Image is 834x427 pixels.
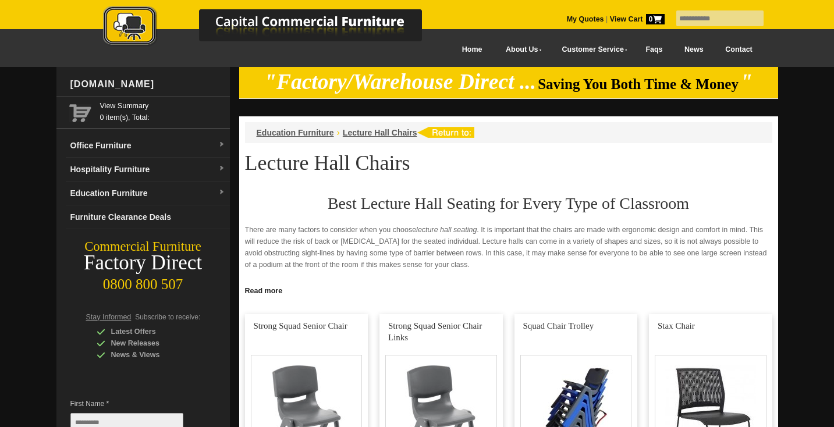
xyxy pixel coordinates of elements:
[343,128,417,137] a: Lecture Hall Chairs
[538,76,739,92] span: Saving You Both Time & Money
[66,205,230,229] a: Furniture Clearance Deals
[245,280,772,291] p: Students want to feel comfortable, unintimidated, and inspired when they enter a lecture hall.
[100,100,225,112] a: View Summary
[673,37,714,63] a: News
[135,313,200,321] span: Subscribe to receive:
[56,239,230,255] div: Commercial Furniture
[646,14,665,24] span: 0
[245,152,772,174] h1: Lecture Hall Chairs
[71,6,478,48] img: Capital Commercial Furniture Logo
[100,100,225,122] span: 0 item(s), Total:
[416,226,477,234] em: lecture hall seating
[714,37,763,63] a: Contact
[66,182,230,205] a: Education Furnituredropdown
[71,6,478,52] a: Capital Commercial Furniture Logo
[635,37,674,63] a: Faqs
[218,141,225,148] img: dropdown
[245,224,772,271] p: There are many factors to consider when you choose . It is important that the chairs are made wit...
[264,70,536,94] em: "Factory/Warehouse Direct ...
[239,282,778,297] a: Click to read more
[86,313,132,321] span: Stay Informed
[257,128,334,137] a: Education Furniture
[56,271,230,293] div: 0800 800 507
[245,195,772,212] h2: Best Lecture Hall Seating for Every Type of Classroom
[66,158,230,182] a: Hospitality Furnituredropdown
[549,37,634,63] a: Customer Service
[608,15,664,23] a: View Cart0
[493,37,549,63] a: About Us
[417,127,474,138] img: return to
[218,189,225,196] img: dropdown
[337,127,340,138] li: ›
[567,15,604,23] a: My Quotes
[70,398,201,410] span: First Name *
[66,134,230,158] a: Office Furnituredropdown
[97,337,207,349] div: New Releases
[66,67,230,102] div: [DOMAIN_NAME]
[97,349,207,361] div: News & Views
[610,15,665,23] strong: View Cart
[740,70,753,94] em: "
[218,165,225,172] img: dropdown
[97,326,207,337] div: Latest Offers
[56,255,230,271] div: Factory Direct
